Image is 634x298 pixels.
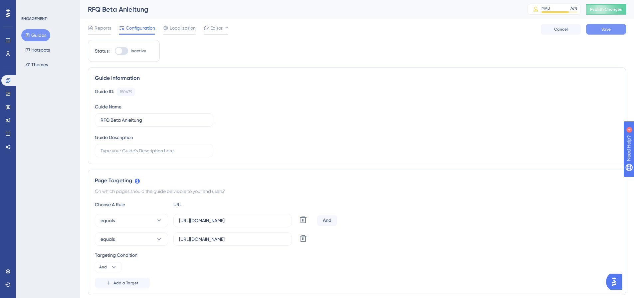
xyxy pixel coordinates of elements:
[126,24,155,32] span: Configuration
[101,235,115,243] span: equals
[95,177,619,185] div: Page Targeting
[95,133,133,141] div: Guide Description
[21,29,50,41] button: Guides
[95,214,168,227] button: equals
[21,16,47,21] div: ENGAGEMENT
[113,280,138,286] span: Add a Target
[170,24,196,32] span: Localization
[95,232,168,246] button: equals
[541,6,550,11] div: MAU
[570,6,577,11] div: 76 %
[95,47,109,55] div: Status:
[99,264,107,270] span: And
[95,201,168,209] div: Choose A Rule
[601,27,611,32] span: Save
[179,235,286,243] input: yourwebsite.com/path
[95,87,114,96] div: Guide ID:
[95,74,619,82] div: Guide Information
[541,24,581,35] button: Cancel
[173,201,247,209] div: URL
[95,278,150,288] button: Add a Target
[606,272,626,292] iframe: UserGuiding AI Assistant Launcher
[554,27,568,32] span: Cancel
[586,24,626,35] button: Save
[46,3,48,9] div: 4
[21,59,52,71] button: Themes
[95,262,121,272] button: And
[179,217,286,224] input: yourwebsite.com/path
[131,48,146,54] span: Inactive
[95,251,619,259] div: Targeting Condition
[210,24,223,32] span: Editor
[590,7,622,12] span: Publish Changes
[95,103,121,111] div: Guide Name
[21,44,54,56] button: Hotspots
[88,5,511,14] div: RFQ Beta Anleitung
[95,24,111,32] span: Reports
[120,89,132,94] div: 150479
[586,4,626,15] button: Publish Changes
[101,116,208,124] input: Type your Guide’s Name here
[101,147,208,154] input: Type your Guide’s Description here
[317,215,337,226] div: And
[16,2,42,10] span: Need Help?
[101,217,115,224] span: equals
[95,187,619,195] div: On which pages should the guide be visible to your end users?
